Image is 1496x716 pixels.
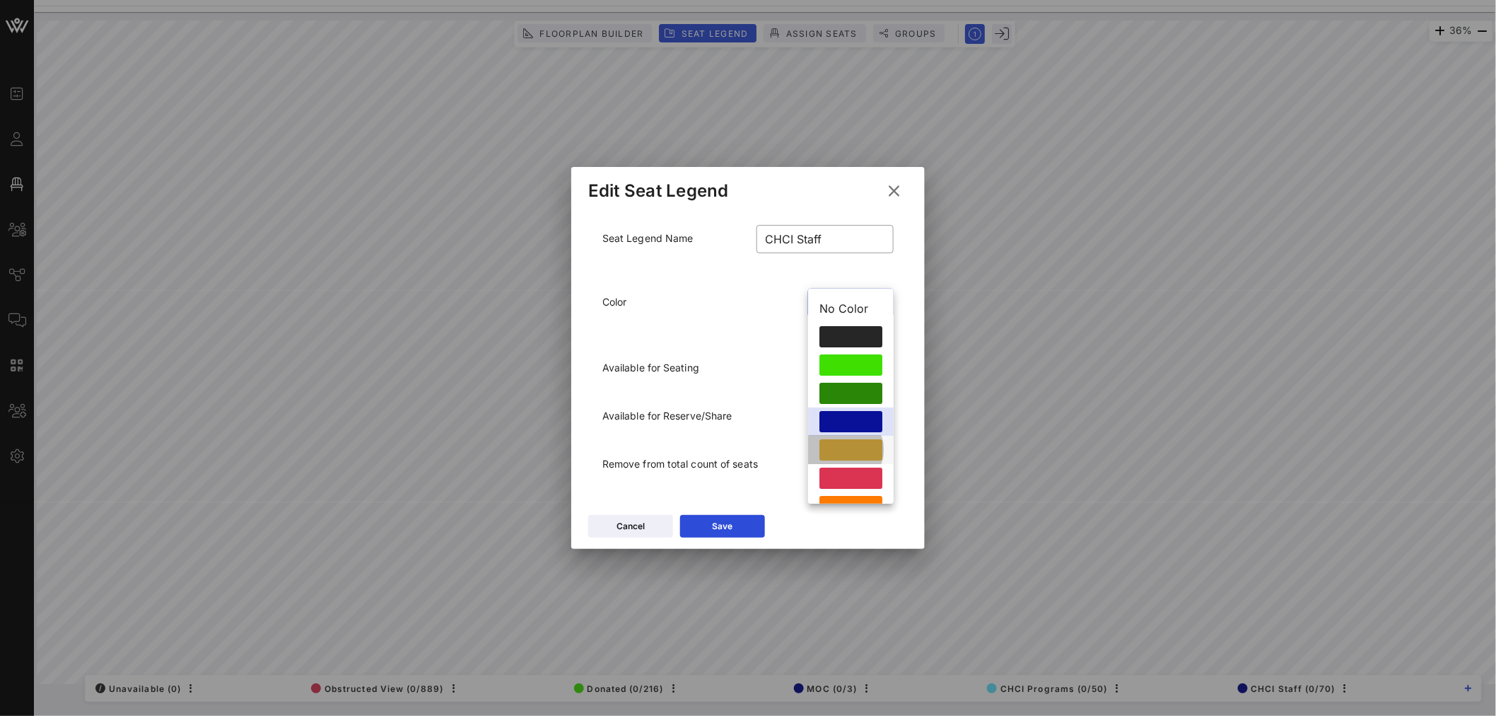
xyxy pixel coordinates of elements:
div: Cancel [616,519,645,533]
div: Available for Seating [594,352,851,384]
div: Remove from total count of seats [594,448,851,480]
span: No Color [819,300,868,317]
button: Save [680,515,765,538]
div: Available for Reserve/Share [594,400,851,432]
div: Save [713,519,733,533]
div: Edit Seat Legend [588,180,729,202]
div: Color [594,280,800,344]
div: Seat Legend Name [594,216,748,280]
button: Cancel [588,515,673,538]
